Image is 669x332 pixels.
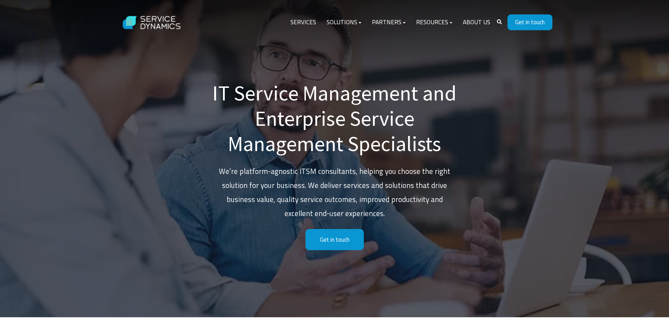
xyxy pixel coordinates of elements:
img: Service Dynamics Logo - White [117,9,187,36]
a: About Us [458,14,496,31]
h1: IT Service Management and Enterprise Service Management Specialists [212,80,458,156]
div: Navigation Menu [285,14,496,31]
a: Partners [367,14,411,31]
a: Services [285,14,321,31]
p: We’re platform-agnostic ITSM consultants, helping you choose the right solution for your business... [212,164,458,221]
a: Get in touch [306,229,364,250]
a: Resources [411,14,458,31]
a: Get in touch [507,14,552,30]
a: Solutions [321,14,367,31]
